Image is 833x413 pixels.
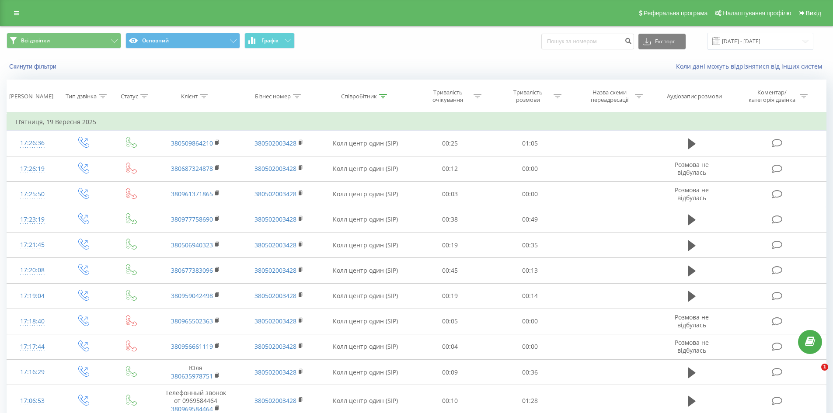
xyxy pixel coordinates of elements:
[410,181,490,207] td: 00:03
[254,368,296,376] a: 380502003428
[490,309,570,334] td: 00:00
[66,93,97,100] div: Тип дзвінка
[806,10,821,17] span: Вихід
[490,233,570,258] td: 00:35
[254,139,296,147] a: 380502003428
[675,338,709,354] span: Розмова не відбулась
[667,93,722,100] div: Аудіозапис розмови
[321,233,410,258] td: Колл центр один (SIP)
[410,334,490,359] td: 00:04
[723,10,791,17] span: Налаштування профілю
[255,93,291,100] div: Бізнес номер
[16,288,49,305] div: 17:19:04
[254,190,296,198] a: 380502003428
[490,156,570,181] td: 00:00
[821,364,828,371] span: 1
[244,33,295,49] button: Графік
[171,266,213,274] a: 380677383096
[490,258,570,283] td: 00:13
[644,10,708,17] span: Реферальна програма
[410,283,490,309] td: 00:19
[675,186,709,202] span: Розмова не відбулась
[16,338,49,355] div: 17:17:44
[490,360,570,385] td: 00:36
[254,317,296,325] a: 380502003428
[16,313,49,330] div: 17:18:40
[171,164,213,173] a: 380687324878
[321,334,410,359] td: Колл центр один (SIP)
[171,342,213,351] a: 380956661119
[254,292,296,300] a: 380502003428
[9,93,53,100] div: [PERSON_NAME]
[171,372,213,380] a: 380635978751
[638,34,686,49] button: Експорт
[321,156,410,181] td: Колл центр один (SIP)
[171,405,213,413] a: 380969584464
[490,181,570,207] td: 00:00
[254,266,296,274] a: 380502003428
[425,89,471,104] div: Тривалість очікування
[254,396,296,405] a: 380502003428
[410,309,490,334] td: 00:05
[490,207,570,232] td: 00:49
[171,241,213,249] a: 380506940323
[541,34,634,49] input: Пошук за номером
[341,93,377,100] div: Співробітник
[254,215,296,223] a: 380502003428
[16,135,49,152] div: 17:26:36
[154,360,237,385] td: Юля
[16,392,49,410] div: 17:06:53
[321,207,410,232] td: Колл центр один (SIP)
[7,113,826,131] td: П’ятниця, 19 Вересня 2025
[16,186,49,203] div: 17:25:50
[675,313,709,329] span: Розмова не відбулась
[321,181,410,207] td: Колл центр один (SIP)
[16,211,49,228] div: 17:23:19
[505,89,551,104] div: Тривалість розмови
[586,89,633,104] div: Назва схеми переадресації
[171,139,213,147] a: 380509864210
[171,215,213,223] a: 380977758690
[7,62,61,70] button: Скинути фільтри
[171,190,213,198] a: 380961371865
[171,292,213,300] a: 380959042498
[21,37,50,44] span: Всі дзвінки
[321,131,410,156] td: Колл центр один (SIP)
[321,360,410,385] td: Колл центр один (SIP)
[321,283,410,309] td: Колл центр один (SIP)
[490,131,570,156] td: 01:05
[16,262,49,279] div: 17:20:08
[16,364,49,381] div: 17:16:29
[16,160,49,177] div: 17:26:19
[7,33,121,49] button: Всі дзвінки
[410,131,490,156] td: 00:25
[410,233,490,258] td: 00:19
[254,241,296,249] a: 380502003428
[410,207,490,232] td: 00:38
[675,160,709,177] span: Розмова не відбулась
[254,164,296,173] a: 380502003428
[254,342,296,351] a: 380502003428
[125,33,240,49] button: Основний
[321,258,410,283] td: Колл центр один (SIP)
[410,156,490,181] td: 00:12
[490,334,570,359] td: 00:00
[16,236,49,253] div: 17:21:45
[321,309,410,334] td: Колл центр один (SIP)
[803,364,824,385] iframe: Intercom live chat
[121,93,138,100] div: Статус
[490,283,570,309] td: 00:14
[181,93,198,100] div: Клієнт
[261,38,279,44] span: Графік
[746,89,798,104] div: Коментар/категорія дзвінка
[410,258,490,283] td: 00:45
[676,62,826,70] a: Коли дані можуть відрізнятися вiд інших систем
[171,317,213,325] a: 380965502363
[410,360,490,385] td: 00:09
